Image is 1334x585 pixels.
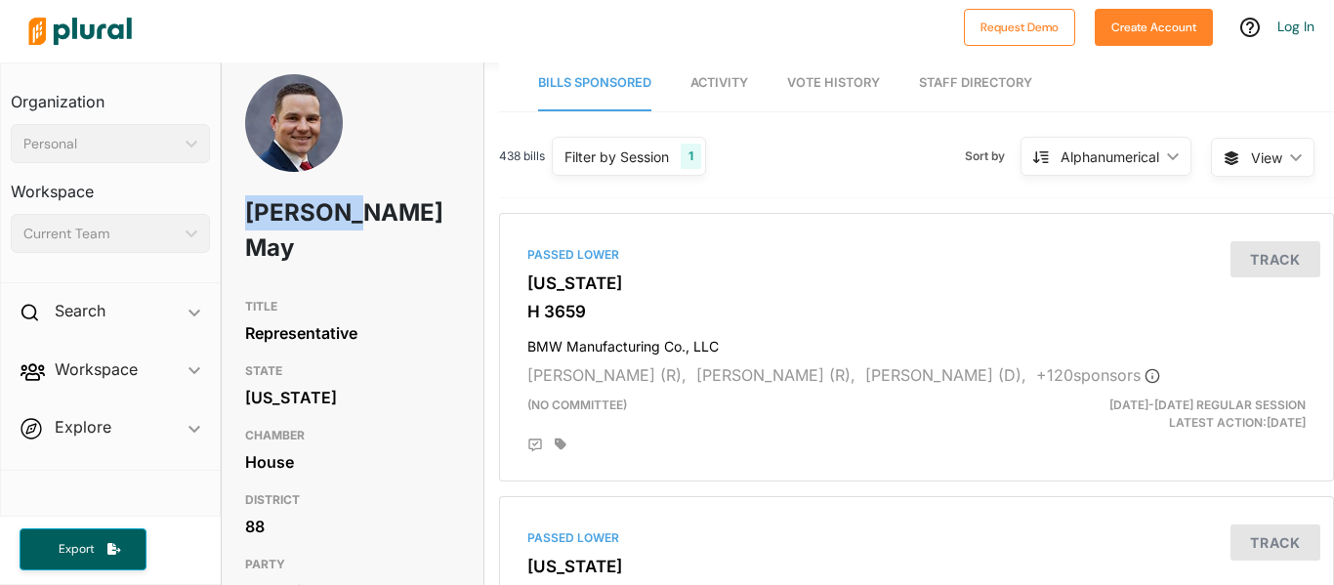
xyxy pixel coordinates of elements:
div: Representative [245,318,460,348]
div: House [245,447,460,477]
div: Filter by Session [564,146,669,167]
div: [US_STATE] [245,383,460,412]
div: 1 [681,144,701,169]
h3: Organization [11,73,210,116]
div: (no committee) [513,397,1051,432]
h3: PARTY [245,553,460,576]
div: Alphanumerical [1061,146,1159,167]
div: Passed Lower [527,529,1306,547]
button: Export [20,528,146,570]
span: [PERSON_NAME] (R), [696,365,855,385]
button: Request Demo [964,9,1075,46]
button: Track [1230,524,1320,561]
span: [PERSON_NAME] (R), [527,365,687,385]
h1: [PERSON_NAME] May [245,184,374,277]
a: Vote History [787,56,880,111]
div: Current Team [23,224,178,244]
a: Create Account [1095,16,1213,36]
span: View [1251,147,1282,168]
span: Vote History [787,75,880,90]
span: Activity [690,75,748,90]
h3: [US_STATE] [527,557,1306,576]
span: [PERSON_NAME] (D), [865,365,1026,385]
h3: Workspace [11,163,210,206]
h3: CHAMBER [245,424,460,447]
div: Personal [23,134,178,154]
span: Sort by [965,147,1021,165]
h3: H 3659 [527,302,1306,321]
span: Export [45,541,107,558]
img: Headshot of R.J. May [245,74,343,199]
a: Log In [1277,18,1314,35]
div: Latest Action: [DATE] [1051,397,1320,432]
a: Staff Directory [919,56,1032,111]
div: Add tags [555,438,566,451]
span: [DATE]-[DATE] Regular Session [1109,397,1306,412]
h4: BMW Manufacturing Co., LLC [527,329,1306,355]
a: Request Demo [964,16,1075,36]
a: Bills Sponsored [538,56,651,111]
div: Passed Lower [527,246,1306,264]
span: Bills Sponsored [538,75,651,90]
button: Create Account [1095,9,1213,46]
h3: DISTRICT [245,488,460,512]
h3: [US_STATE] [527,273,1306,293]
h2: Search [55,300,105,321]
span: 438 bills [499,147,545,165]
a: Activity [690,56,748,111]
h3: STATE [245,359,460,383]
span: + 120 sponsor s [1036,365,1160,385]
div: Add Position Statement [527,438,543,453]
h3: TITLE [245,295,460,318]
div: 88 [245,512,460,541]
button: Track [1230,241,1320,277]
